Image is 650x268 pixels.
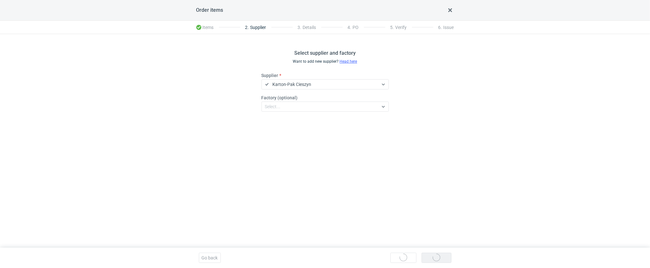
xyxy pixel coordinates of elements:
[202,256,218,260] span: Go back
[196,21,219,34] li: Items
[385,21,412,34] li: Verify
[293,21,321,34] li: Details
[298,25,302,30] span: 3 .
[433,21,454,34] li: Issue
[240,21,271,34] li: Supplier
[348,25,352,30] span: 4 .
[438,25,442,30] span: 6 .
[390,25,394,30] span: 5 .
[343,21,364,34] li: PO
[199,253,221,263] button: Go back
[245,25,249,30] span: 2 .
